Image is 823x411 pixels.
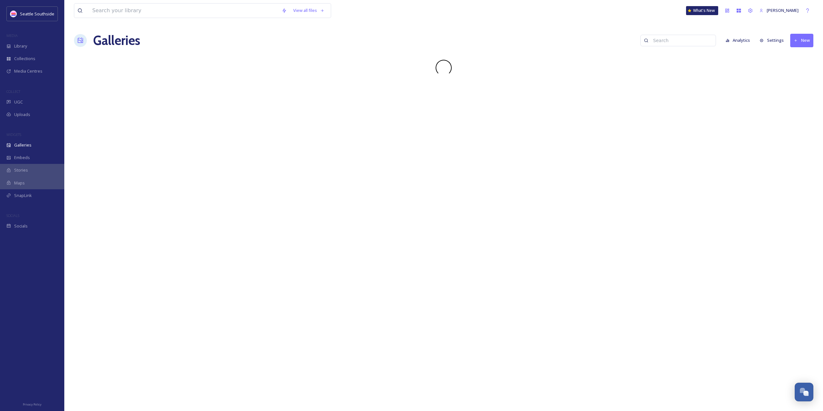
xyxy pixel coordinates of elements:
[722,34,754,47] button: Analytics
[10,11,17,17] img: uRWeGss8_400x400.jpg
[686,6,718,15] a: What's New
[93,31,140,50] a: Galleries
[14,192,32,199] span: SnapLink
[6,213,19,218] span: SOCIALS
[790,34,813,47] button: New
[767,7,799,13] span: [PERSON_NAME]
[756,34,790,47] a: Settings
[6,89,20,94] span: COLLECT
[650,34,712,47] input: Search
[795,383,813,401] button: Open Chat
[14,43,27,49] span: Library
[14,167,28,173] span: Stories
[14,155,30,161] span: Embeds
[756,34,787,47] button: Settings
[14,68,42,74] span: Media Centres
[6,132,21,137] span: WIDGETS
[20,11,54,17] span: Seattle Southside
[23,402,41,407] span: Privacy Policy
[6,33,18,38] span: MEDIA
[14,56,35,62] span: Collections
[14,142,32,148] span: Galleries
[14,180,25,186] span: Maps
[14,112,30,118] span: Uploads
[14,99,23,105] span: UGC
[290,4,328,17] a: View all files
[14,223,28,229] span: Socials
[722,34,757,47] a: Analytics
[89,4,278,18] input: Search your library
[23,400,41,408] a: Privacy Policy
[756,4,802,17] a: [PERSON_NAME]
